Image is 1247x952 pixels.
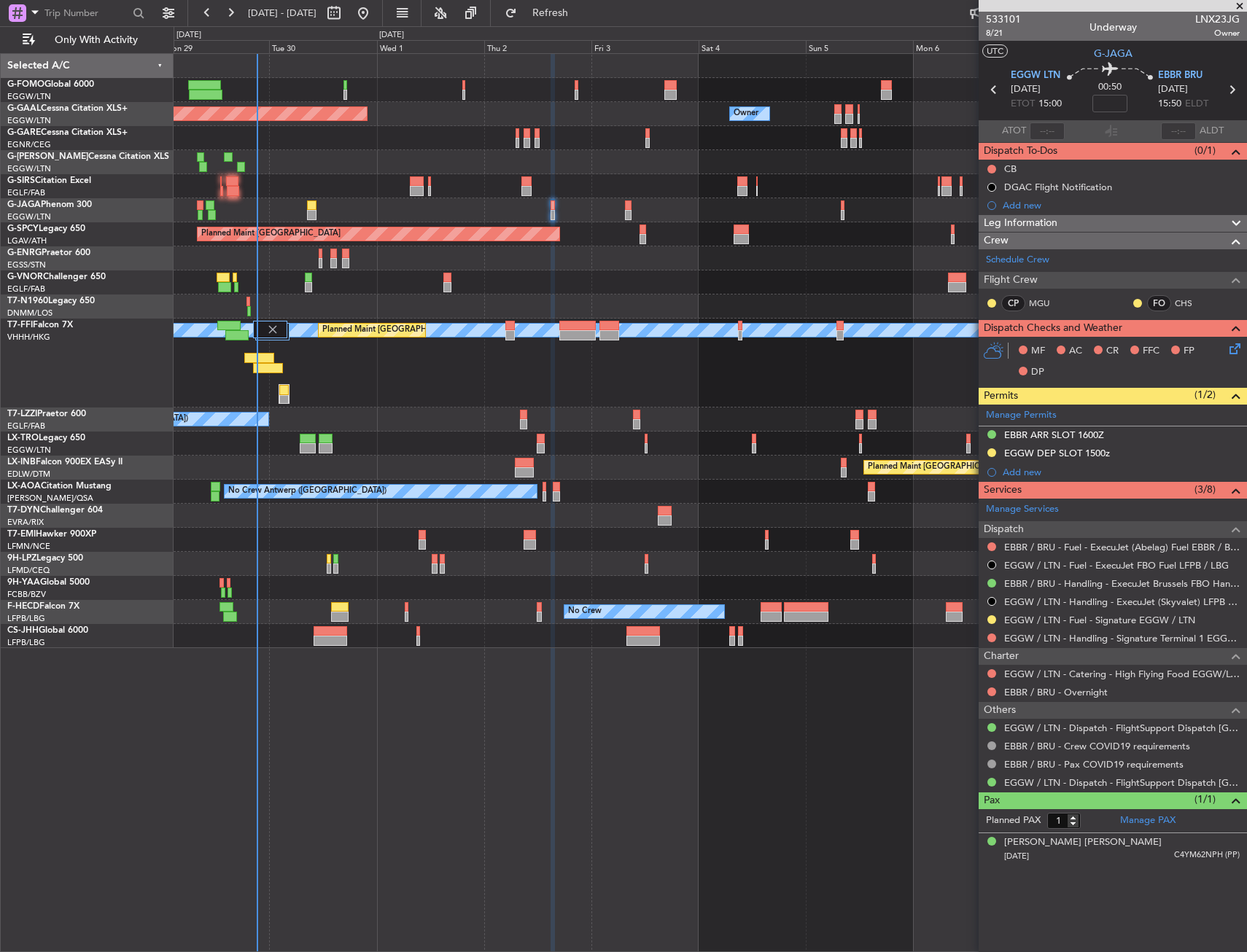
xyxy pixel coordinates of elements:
span: G-SIRS [7,176,35,185]
a: G-VNORChallenger 650 [7,273,106,281]
a: EGGW / LTN - Dispatch - FlightSupport Dispatch [GEOGRAPHIC_DATA] [1004,722,1240,734]
a: EGGW / LTN - Handling - Signature Terminal 1 EGGW / LTN [1004,632,1240,644]
img: gray-close.svg [266,323,279,336]
div: Planned Maint [GEOGRAPHIC_DATA] ([GEOGRAPHIC_DATA]) [868,456,1098,478]
a: [PERSON_NAME]/QSA [7,493,93,504]
a: EGGW / LTN - Fuel - ExecuJet FBO Fuel LFPB / LBG [1004,559,1229,571]
a: G-FOMOGlobal 6000 [7,80,94,89]
div: [DATE] [379,29,404,42]
a: EGSS/STN [7,260,46,270]
span: Flight Crew [984,272,1038,289]
label: Planned PAX [986,814,1041,828]
a: EGGW / LTN - Catering - High Flying Food EGGW/LTN [1004,668,1240,680]
span: CR [1106,344,1119,359]
span: Only With Activity [38,35,154,45]
span: Permits [984,388,1018,405]
span: G-JAGA [1094,46,1133,61]
span: 15:00 [1038,97,1062,112]
span: T7-FFI [7,321,33,329]
div: Owner [734,103,758,125]
div: Sun 5 [806,40,913,53]
span: T7-DYN [7,506,40,515]
input: Trip Number [44,2,128,24]
a: G-GAALCessna Citation XLS+ [7,104,128,113]
a: EDLW/DTM [7,469,50,480]
button: Only With Activity [16,28,158,52]
a: EGGW / LTN - Fuel - Signature EGGW / LTN [1004,614,1195,626]
a: LFMN/NCE [7,541,50,552]
span: ALDT [1200,124,1224,138]
a: T7-EMIHawker 900XP [7,530,96,539]
a: EGGW/LTN [7,445,51,456]
a: EGNR/CEG [7,139,51,150]
div: CB [1004,163,1017,175]
div: FO [1147,295,1171,311]
a: FCBB/BZV [7,589,46,600]
a: LGAV/ATH [7,235,47,246]
a: LFMD/CEQ [7,565,50,576]
div: Wed 1 [377,40,484,53]
a: EGGW/LTN [7,91,51,102]
span: [DATE] [1004,851,1029,862]
a: G-JAGAPhenom 300 [7,200,92,209]
div: Planned Maint [GEOGRAPHIC_DATA] [201,223,341,245]
span: G-[PERSON_NAME] [7,152,88,161]
a: EBBR / BRU - Handling - ExecuJet Brussels FBO Handling Abelag [1004,577,1240,590]
div: No Crew Antwerp ([GEOGRAPHIC_DATA]) [228,480,386,502]
div: Sat 4 [699,40,806,53]
span: LX-TRO [7,434,39,442]
span: 8/21 [986,27,1021,39]
div: Planned Maint [GEOGRAPHIC_DATA] ([GEOGRAPHIC_DATA]) [322,319,552,341]
span: MF [1031,344,1045,359]
a: Manage PAX [1120,814,1176,828]
span: G-VNOR [7,273,43,281]
a: EGGW / LTN - Dispatch - FlightSupport Dispatch [GEOGRAPHIC_DATA] [1004,776,1240,789]
a: LFPB/LBG [7,613,45,624]
span: 15:50 [1158,97,1181,112]
span: ELDT [1185,97,1208,112]
span: [DATE] [1158,82,1188,97]
a: G-GARECessna Citation XLS+ [7,128,128,137]
span: ETOT [1011,97,1035,112]
a: VHHH/HKG [7,332,50,343]
span: Dispatch To-Dos [984,143,1057,160]
a: EBBR / BRU - Fuel - ExecuJet (Abelag) Fuel EBBR / BRU [1004,541,1240,553]
a: DNMM/LOS [7,308,53,319]
span: (3/8) [1194,482,1216,497]
span: EBBR BRU [1158,69,1203,83]
a: F-HECDFalcon 7X [7,602,79,611]
button: UTC [982,44,1008,58]
a: EGLF/FAB [7,421,45,432]
input: --:-- [1030,122,1065,140]
a: EGGW/LTN [7,115,51,126]
span: Charter [984,648,1019,665]
div: No Crew [568,601,602,623]
a: EGGW/LTN [7,211,51,222]
div: Add new [1003,199,1240,211]
span: G-SPCY [7,225,39,233]
a: EBBR / BRU - Crew COVID19 requirements [1004,740,1190,752]
span: Refresh [520,8,581,18]
a: EGGW / LTN - Handling - ExecuJet (Skyvalet) LFPB / LBG [1004,596,1240,608]
span: Pax [984,792,1000,809]
a: CHS [1175,297,1208,310]
span: DP [1031,365,1044,380]
div: Fri 3 [591,40,699,53]
span: T7-EMI [7,530,36,539]
span: ATOT [1002,124,1026,138]
div: [PERSON_NAME] [PERSON_NAME] [1004,835,1162,850]
div: Mon 29 [162,40,269,53]
a: T7-N1960Legacy 650 [7,297,95,305]
div: CP [1001,295,1025,311]
a: Manage Services [986,502,1059,517]
a: EVRA/RIX [7,517,44,528]
span: (1/1) [1194,792,1216,807]
span: LX-AOA [7,482,41,491]
a: 9H-LPZLegacy 500 [7,554,83,563]
a: T7-LZZIPraetor 600 [7,410,86,418]
span: EGGW LTN [1011,69,1060,83]
span: T7-LZZI [7,410,37,418]
span: AC [1069,344,1082,359]
span: Services [984,482,1022,499]
div: Mon 6 [913,40,1020,53]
